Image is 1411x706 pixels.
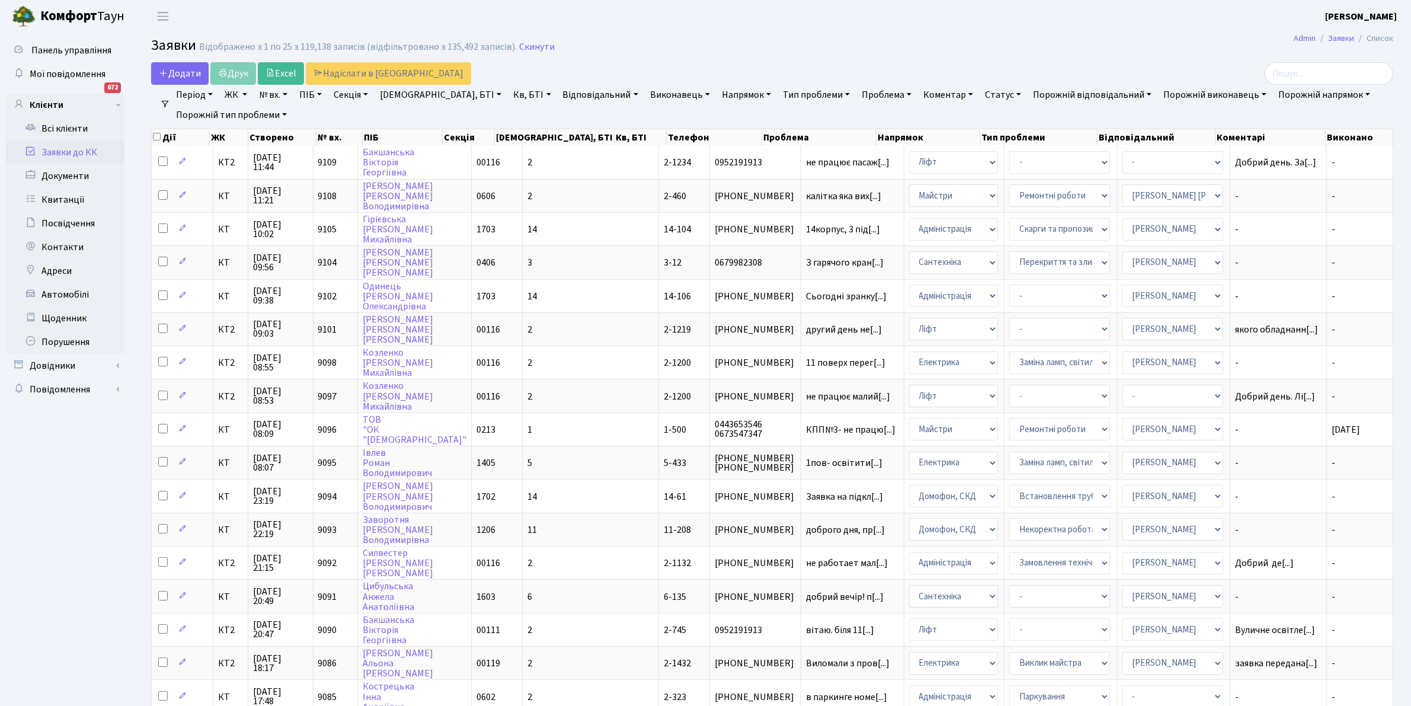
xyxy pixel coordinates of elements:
a: [PERSON_NAME][PERSON_NAME]Володимирович [363,480,433,513]
span: 1 [527,423,532,436]
a: [DEMOGRAPHIC_DATA], БТІ [375,85,506,105]
span: [DATE] 10:02 [253,220,308,239]
span: Заявка на підкл[...] [806,490,883,503]
a: Силвестер[PERSON_NAME][PERSON_NAME] [363,547,433,580]
span: 0602 [476,691,495,704]
span: 9092 [318,557,337,570]
span: 00116 [476,557,500,570]
a: [PERSON_NAME][PERSON_NAME][PERSON_NAME] [363,246,433,279]
span: КТ [218,525,243,535]
span: 14 [527,290,537,303]
a: Виконавець [645,85,715,105]
span: - [1235,592,1322,602]
a: Кв, БТІ [508,85,555,105]
span: 9109 [318,156,337,169]
span: 2-745 [664,624,686,637]
span: [PHONE_NUMBER] [715,525,796,535]
span: КТ [218,458,243,468]
span: - [1332,256,1335,269]
a: Секція [329,85,373,105]
span: в паркинге номе[...] [806,691,887,704]
span: [DATE] 08:07 [253,453,308,472]
button: Переключити навігацію [148,7,178,26]
span: - [1332,590,1335,603]
span: 9096 [318,423,337,436]
span: 11-208 [664,523,691,536]
span: - [1332,691,1335,704]
span: [DATE] 09:38 [253,286,308,305]
span: - [1332,190,1335,203]
span: 1703 [476,223,495,236]
span: [DATE] 08:55 [253,353,308,372]
span: - [1332,657,1335,670]
span: 1702 [476,490,495,503]
span: [PHONE_NUMBER] [715,392,796,401]
a: Порушення [6,330,124,354]
a: Заворотня[PERSON_NAME]Володимирівна [363,513,433,547]
span: 9090 [318,624,337,637]
span: 00111 [476,624,500,637]
span: - [1235,692,1322,702]
span: КТ [218,692,243,702]
span: - [1332,223,1335,236]
span: [PHONE_NUMBER] [715,358,796,368]
span: - [1332,523,1335,536]
span: - [1332,624,1335,637]
a: [PERSON_NAME][PERSON_NAME]Володимирівна [363,180,433,213]
a: Всі клієнти [6,117,124,140]
li: Список [1354,32,1393,45]
span: - [1332,290,1335,303]
span: КТ2 [218,392,243,401]
span: 0679982308 [715,258,796,267]
span: другий день не[...] [806,323,882,336]
span: 11 поверх перег[...] [806,356,885,369]
span: - [1235,492,1322,501]
a: Квитанції [6,188,124,212]
span: 1-500 [664,423,686,436]
span: 9085 [318,691,337,704]
span: Виломали з пров[...] [806,657,890,670]
span: 14-106 [664,290,691,303]
a: Одинець[PERSON_NAME]Олександрівна [363,280,433,313]
a: Адреси [6,259,124,283]
a: ЦибульськаАнжелаАнатоліївна [363,580,414,614]
a: ТОВ"ОК"[DEMOGRAPHIC_DATA]" [363,413,466,446]
a: Період [171,85,217,105]
input: Пошук... [1265,62,1393,85]
span: 3 [527,256,532,269]
th: Відповідальний [1098,129,1216,146]
th: Секція [443,129,495,146]
span: заявка передана[...] [1235,657,1317,670]
span: КТ2 [218,625,243,635]
span: КТ2 [218,358,243,368]
span: 3-12 [664,256,681,269]
span: [DATE] 23:19 [253,487,308,506]
span: КПП№3- не працю[...] [806,423,895,436]
span: 14-104 [664,223,691,236]
span: [DATE] 11:21 [253,186,308,205]
a: Excel [258,62,304,85]
span: [DATE] 22:19 [253,520,308,539]
a: Проблема [857,85,916,105]
a: ЖК [220,85,252,105]
span: [PHONE_NUMBER] [715,492,796,501]
span: 6 [527,590,532,603]
span: [PHONE_NUMBER] [715,325,796,334]
a: БакшанськаВікторіяГеоргіївна [363,146,414,179]
span: [DATE] 20:49 [253,587,308,606]
span: [DATE] [1332,423,1360,436]
span: 2-1200 [664,390,691,403]
a: Напрямок [717,85,776,105]
span: КТ [218,425,243,435]
a: Скинути [519,41,555,53]
span: 9102 [318,290,337,303]
span: 2 [527,657,532,670]
span: [PHONE_NUMBER] [715,558,796,568]
span: КТ [218,592,243,602]
span: [PHONE_NUMBER] [PHONE_NUMBER] [715,453,796,472]
span: - [1332,156,1335,169]
th: № вх. [316,129,363,146]
span: - [1235,458,1322,468]
b: Комфорт [40,7,97,25]
th: Дії [152,129,210,146]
